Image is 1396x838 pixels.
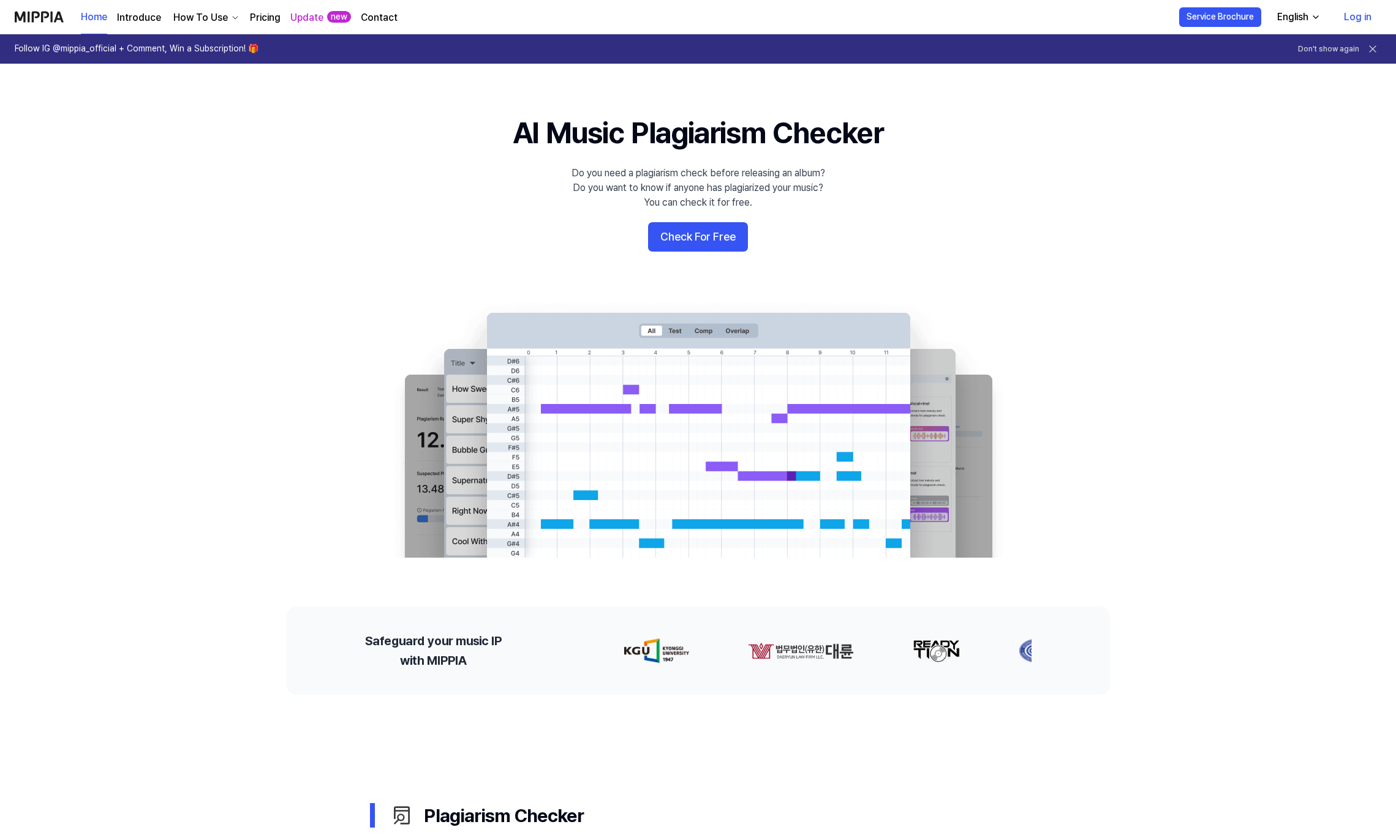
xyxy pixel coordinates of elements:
[1267,5,1328,29] button: English
[745,638,850,663] img: partner-logo-1
[327,11,351,23] div: new
[250,10,281,25] a: Pricing
[365,631,502,670] h2: Safeguard your music IP with MIPPIA
[171,10,230,25] div: How To Use
[370,793,1027,838] button: Plagiarism Checker
[390,802,1027,828] div: Plagiarism Checker
[1298,44,1359,54] button: Don't show again
[572,166,825,210] div: Do you need a plagiarism check before releasing an album? Do you want to know if anyone has plagi...
[621,638,686,663] img: partner-logo-0
[1179,7,1261,27] button: Service Brochure
[648,222,748,252] button: Check For Free
[1275,10,1311,24] div: English
[513,113,883,154] h1: AI Music Plagiarism Checker
[380,301,1017,558] img: main Image
[290,10,323,25] a: Update
[15,43,258,55] h1: Follow IG @mippia_official + Comment, Win a Subscription! 🎁
[1016,638,1054,663] img: partner-logo-3
[171,10,240,25] button: How To Use
[909,638,957,663] img: partner-logo-2
[81,1,107,34] a: Home
[117,10,161,25] a: Introduce
[361,10,398,25] a: Contact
